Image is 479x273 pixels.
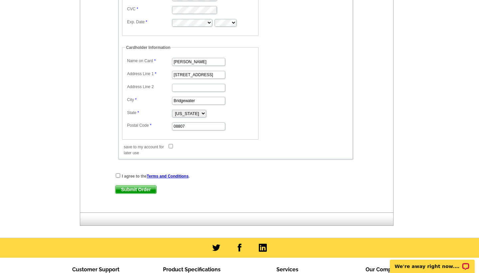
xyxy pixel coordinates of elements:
label: save to my account for later use [124,144,168,156]
label: Address Line 1 [127,71,171,77]
label: Address Line 2 [127,84,171,90]
label: Name on Card [127,58,171,64]
span: Services [276,266,298,273]
span: Submit Order [115,186,156,194]
label: Exp. Date [127,19,171,25]
span: Customer Support [72,266,119,273]
legend: Cardholder Information [125,45,171,51]
span: Product Specifications [163,266,221,273]
label: State [127,110,171,116]
label: City [127,97,171,103]
label: Postal Code [127,122,171,128]
label: CVC [127,6,171,12]
iframe: LiveChat chat widget [386,252,479,273]
span: Our Company [366,266,401,273]
a: Terms and Conditions [147,174,189,179]
strong: I agree to the . [122,174,190,179]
